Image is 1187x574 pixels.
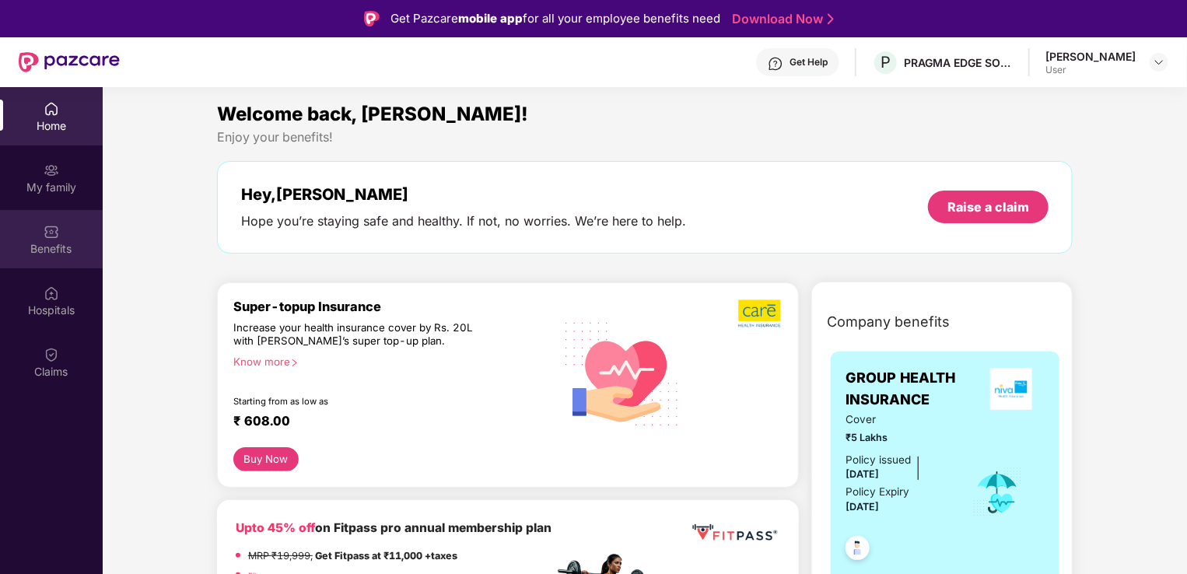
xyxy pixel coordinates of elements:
span: [DATE] [846,468,880,480]
img: New Pazcare Logo [19,52,120,72]
div: Hey, [PERSON_NAME] [241,185,686,204]
div: User [1045,64,1136,76]
div: Raise a claim [947,198,1029,215]
img: insurerLogo [990,368,1032,410]
span: P [881,53,891,72]
div: Get Pazcare for all your employee benefits need [390,9,720,28]
img: svg+xml;base64,PHN2ZyBpZD0iSG9zcGl0YWxzIiB4bWxucz0iaHR0cDovL3d3dy53My5vcmcvMjAwMC9zdmciIHdpZHRoPS... [44,285,59,301]
strong: Get Fitpass at ₹11,000 +taxes [315,550,457,562]
span: right [290,359,299,367]
div: ₹ 608.00 [233,413,538,432]
img: fppp.png [689,519,780,547]
div: Know more [233,355,544,366]
span: Company benefits [828,311,951,333]
img: svg+xml;base64,PHN2ZyBpZD0iQmVuZWZpdHMiIHhtbG5zPSJodHRwOi8vd3d3LnczLm9yZy8yMDAwL3N2ZyIgd2lkdGg9Ij... [44,224,59,240]
div: Super-topup Insurance [233,299,554,314]
img: svg+xml;base64,PHN2ZyB4bWxucz0iaHR0cDovL3d3dy53My5vcmcvMjAwMC9zdmciIHhtbG5zOnhsaW5rPSJodHRwOi8vd3... [554,303,691,443]
del: MRP ₹19,999, [248,550,313,562]
div: Increase your health insurance cover by Rs. 20L with [PERSON_NAME]’s super top-up plan. [233,321,487,348]
span: Welcome back, [PERSON_NAME]! [217,103,528,125]
a: Download Now [732,11,829,27]
div: Get Help [790,56,828,68]
button: Buy Now [233,447,299,471]
img: svg+xml;base64,PHN2ZyBpZD0iSG9tZSIgeG1sbnM9Imh0dHA6Ly93d3cudzMub3JnLzIwMDAvc3ZnIiB3aWR0aD0iMjAiIG... [44,101,59,117]
div: Hope you’re staying safe and healthy. If not, no worries. We’re here to help. [241,213,686,229]
img: svg+xml;base64,PHN2ZyBpZD0iSGVscC0zMngzMiIgeG1sbnM9Imh0dHA6Ly93d3cudzMub3JnLzIwMDAvc3ZnIiB3aWR0aD... [768,56,783,72]
img: svg+xml;base64,PHN2ZyBpZD0iQ2xhaW0iIHhtbG5zPSJodHRwOi8vd3d3LnczLm9yZy8yMDAwL3N2ZyIgd2lkdGg9IjIwIi... [44,347,59,362]
b: on Fitpass pro annual membership plan [236,520,551,535]
b: Upto 45% off [236,520,315,535]
strong: mobile app [458,11,523,26]
div: PRAGMA EDGE SOFTWARE SERVICES PRIVATE LIMITED [904,55,1013,70]
div: Policy issued [846,452,912,468]
img: svg+xml;base64,PHN2ZyB3aWR0aD0iMjAiIGhlaWdodD0iMjAiIHZpZXdCb3g9IjAgMCAyMCAyMCIgZmlsbD0ibm9uZSIgeG... [44,163,59,178]
span: ₹5 Lakhs [846,430,951,446]
div: [PERSON_NAME] [1045,49,1136,64]
div: Enjoy your benefits! [217,129,1073,145]
img: b5dec4f62d2307b9de63beb79f102df3.png [738,299,783,328]
div: Starting from as low as [233,396,488,407]
img: icon [972,467,1023,518]
div: Policy Expiry [846,484,910,500]
span: Cover [846,411,951,428]
span: [DATE] [846,501,880,513]
span: GROUP HEALTH INSURANCE [846,367,979,411]
img: svg+xml;base64,PHN2ZyB4bWxucz0iaHR0cDovL3d3dy53My5vcmcvMjAwMC9zdmciIHdpZHRoPSI0OC45NDMiIGhlaWdodD... [839,531,877,569]
img: Stroke [828,11,834,27]
img: svg+xml;base64,PHN2ZyBpZD0iRHJvcGRvd24tMzJ4MzIiIHhtbG5zPSJodHRwOi8vd3d3LnczLm9yZy8yMDAwL3N2ZyIgd2... [1153,56,1165,68]
img: Logo [364,11,380,26]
